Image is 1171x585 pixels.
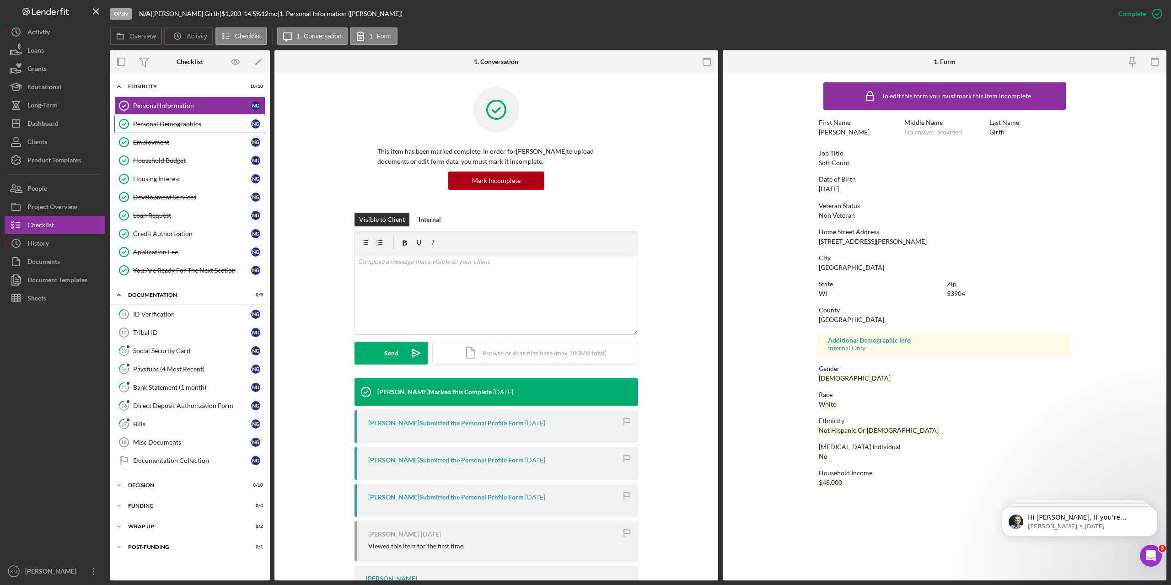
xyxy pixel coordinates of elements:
div: Tribal ID [133,329,251,336]
time: 2025-09-03 00:23 [421,531,441,538]
div: Long-Term [27,96,58,117]
div: You Are Ready For The Next Section [133,267,251,274]
button: Document Templates [5,271,105,289]
tspan: 16 [121,403,127,408]
iframe: Intercom notifications message [988,487,1171,560]
div: City [819,254,1070,262]
div: Sheets [27,289,46,310]
div: N G [251,346,260,355]
div: Race [819,391,1070,398]
div: [PERSON_NAME] [23,562,82,583]
div: 53904 [947,290,965,297]
div: Documentation [128,292,240,298]
span: 3 [1159,545,1166,552]
div: N G [251,211,260,220]
div: Employment [133,139,251,146]
a: 12Tribal IDNG [114,323,265,342]
div: Funding [128,503,240,509]
div: Internal Only [828,344,1061,352]
a: Personal DemographicsNG [114,115,265,133]
div: Document Templates [27,271,87,291]
div: [DEMOGRAPHIC_DATA] [819,375,891,382]
div: Product Templates [27,151,81,172]
div: Direct Deposit Authorization Form [133,402,251,409]
a: Documentation CollectionNG [114,451,265,470]
div: People [27,179,47,200]
a: EmploymentNG [114,133,265,151]
button: Long-Term [5,96,105,114]
time: 2025-09-03 15:24 [525,419,545,427]
a: Personal InformationNG [114,97,265,115]
div: Send [384,342,398,365]
div: N G [251,401,260,410]
button: Overview [110,27,162,45]
div: [PERSON_NAME] Submitted the Personal Profile Form [368,494,524,501]
a: Checklist [5,216,105,234]
div: ID Verification [133,311,251,318]
div: 0 / 10 [247,483,263,488]
div: First Name [819,119,900,126]
tspan: 15 [121,384,127,390]
a: History [5,234,105,252]
div: Not Hispanic Or [DEMOGRAPHIC_DATA] [819,427,939,434]
div: [PERSON_NAME] Girth | [152,10,221,17]
a: Household BudgetNG [114,151,265,170]
div: N G [251,229,260,238]
div: 12 mo [261,10,278,17]
tspan: 14 [121,366,127,372]
div: Documentation Collection [133,457,251,464]
div: Household Income [819,469,1070,477]
div: [PERSON_NAME] Marked this Complete [377,388,492,396]
button: Mark Incomplete [448,172,544,190]
div: Clients [27,133,47,153]
div: Mark Incomplete [472,172,521,190]
div: [PERSON_NAME] [366,575,417,582]
div: No [819,453,827,460]
button: Visible to Client [355,213,409,226]
div: Middle Name [904,119,985,126]
div: Bank Statement (1 month) [133,384,251,391]
div: [PERSON_NAME] [368,531,419,538]
div: History [27,234,49,255]
a: 14Paystubs (4 Most Recent)NG [114,360,265,378]
div: | 1. Personal Information ([PERSON_NAME]) [278,10,403,17]
div: Credit Authorization [133,230,251,237]
button: KM[PERSON_NAME] [5,562,105,580]
div: Loans [27,41,44,62]
div: 0 / 2 [247,524,263,529]
a: Dashboard [5,114,105,133]
span: $1,200 [221,10,241,17]
div: Grants [27,59,47,80]
div: Development Services [133,193,251,201]
div: To edit this form you must mark this item incomplete [881,92,1031,100]
a: 11ID VerificationNG [114,305,265,323]
a: 13Social Security CardNG [114,342,265,360]
tspan: 17 [121,421,127,427]
time: 2025-09-03 15:24 [493,388,513,396]
div: Decision [128,483,240,488]
tspan: 18 [121,440,126,445]
button: Activity [5,23,105,41]
tspan: 11 [121,311,127,317]
div: N G [251,156,260,165]
div: Documents [27,252,60,273]
div: Bills [133,420,251,428]
div: Loan Request [133,212,251,219]
a: Product Templates [5,151,105,169]
button: 1. Conversation [277,27,348,45]
time: 2025-09-03 00:24 [525,456,545,464]
div: Eligiblity [128,84,240,89]
b: N/A [139,10,150,17]
div: Project Overview [27,198,77,218]
div: Post-Funding [128,544,240,550]
a: 16Direct Deposit Authorization FormNG [114,397,265,415]
div: [MEDICAL_DATA] Individual [819,443,1070,451]
a: Housing InterestNG [114,170,265,188]
button: Internal [414,213,446,226]
button: Activity [164,27,213,45]
label: 1. Form [370,32,392,40]
div: Zip [947,280,1070,288]
a: Grants [5,59,105,78]
div: N G [251,328,260,337]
